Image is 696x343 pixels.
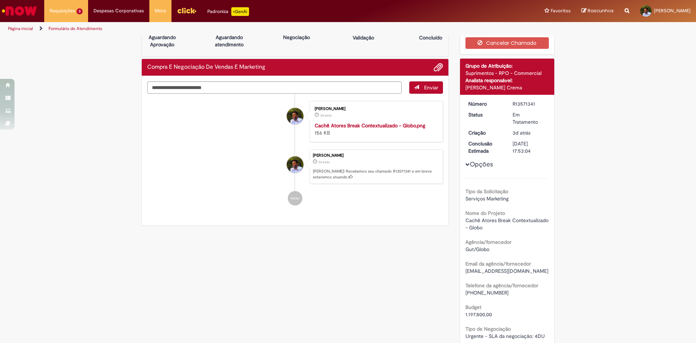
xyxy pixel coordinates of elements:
div: [DATE] 17:53:04 [513,140,546,154]
div: Weslley De Souza Silva [287,108,303,124]
span: Serviços Marketing [465,195,509,202]
p: Concluído [419,34,442,41]
b: Agência/fornecedor [465,239,511,245]
span: [EMAIL_ADDRESS][DOMAIN_NAME] [465,268,548,274]
ul: Histórico de tíquete [147,94,443,213]
span: 1.197.800,00 [465,311,492,318]
span: Cachê Atores Break Contextualizado - Globo [465,217,550,231]
div: 156 KB [315,122,435,136]
span: [PHONE_NUMBER] [465,289,509,296]
time: 26/09/2025 15:51:01 [320,113,332,118]
p: Aguardando atendimento [212,34,247,48]
span: [PERSON_NAME] [654,8,691,14]
div: [PERSON_NAME] [313,153,439,158]
div: [PERSON_NAME] [315,107,435,111]
dt: Número [463,100,507,107]
span: Requisições [50,7,75,14]
dt: Criação [463,129,507,136]
textarea: Digite sua mensagem aqui... [147,81,402,94]
div: Em Tratamento [513,111,546,126]
a: Cachê Atores Break Contextualizado - Globo.png [315,122,425,129]
b: Email da agência/fornecedor [465,261,531,267]
p: [PERSON_NAME]! Recebemos seu chamado R13571341 e em breve estaremos atuando. [313,169,439,180]
span: Despesas Corporativas [94,7,144,14]
div: Grupo de Atribuição: [465,62,549,69]
a: Formulário de Atendimento [49,26,102,31]
time: 26/09/2025 15:52:58 [318,160,330,164]
p: +GenAi [231,7,249,16]
span: Rascunhos [588,7,614,14]
span: More [155,7,166,14]
span: 3d atrás [320,113,332,118]
ul: Trilhas de página [5,22,459,35]
dt: Conclusão Estimada [463,140,507,154]
b: Budget [465,304,481,310]
span: 3d atrás [318,160,330,164]
span: 3 [76,8,83,14]
b: Tipo da Solicitação [465,188,508,195]
b: Tipo de Negociação [465,326,511,332]
img: ServiceNow [1,4,38,18]
b: Nome do Projeto [465,210,505,216]
div: [PERSON_NAME] Crema [465,84,549,91]
p: Validação [353,34,374,41]
span: Urgente - SLA da negociação: 4DU [465,333,545,339]
span: Gut/Globo [465,246,489,253]
span: Enviar [424,84,438,91]
time: 26/09/2025 15:52:58 [513,130,530,136]
h2: Compra E Negociação De Vendas E Marketing Histórico de tíquete [147,64,265,71]
div: R13571341 [513,100,546,107]
b: Telefone da agência/fornecedor [465,282,538,289]
div: Weslley De Souza Silva [287,156,303,173]
div: Suprimentos - RPO - Commercial [465,69,549,77]
img: click_logo_yellow_360x200.png [177,5,196,16]
button: Enviar [409,81,443,94]
p: Aguardando Aprovação [145,34,180,48]
li: Weslley De Souza Silva [147,149,443,184]
dt: Status [463,111,507,118]
a: Página inicial [8,26,33,31]
button: Adicionar anexos [434,63,443,72]
div: Padroniza [207,7,249,16]
span: Favoritos [551,7,571,14]
p: Negociação [283,34,310,41]
button: Cancelar Chamado [465,37,549,49]
span: 3d atrás [513,130,530,136]
div: Analista responsável: [465,77,549,84]
a: Rascunhos [581,8,614,14]
div: 26/09/2025 15:52:58 [513,129,546,136]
